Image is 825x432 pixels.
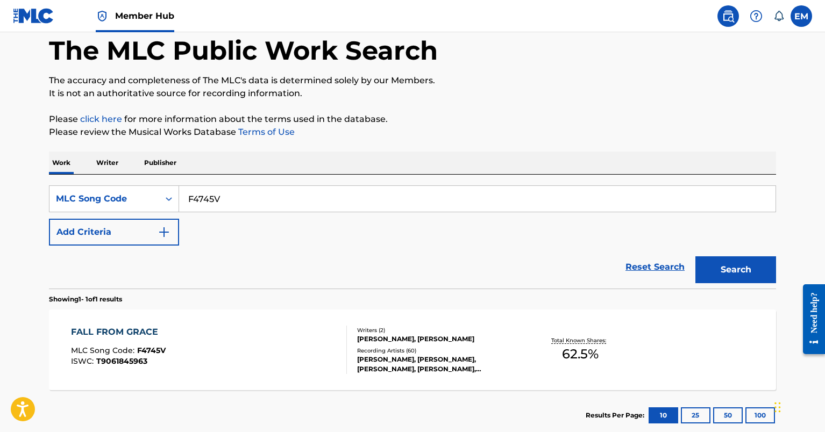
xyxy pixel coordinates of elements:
img: 9d2ae6d4665cec9f34b9.svg [158,226,170,239]
p: Please for more information about the terms used in the database. [49,113,776,126]
button: Add Criteria [49,219,179,246]
span: MLC Song Code : [71,345,137,355]
button: 25 [681,407,710,423]
p: The accuracy and completeness of The MLC's data is determined solely by our Members. [49,74,776,87]
div: MLC Song Code [56,192,153,205]
a: FALL FROM GRACEMLC Song Code:F4745VISWC:T9061845963Writers (2)[PERSON_NAME], [PERSON_NAME]Recordi... [49,309,776,390]
p: Results Per Page: [586,411,647,420]
p: Total Known Shares: [551,336,609,344]
div: Recording Artists ( 60 ) [357,347,520,355]
div: FALL FROM GRACE [71,326,166,339]
span: ISWC : [71,356,96,366]
p: Work [49,152,74,174]
div: [PERSON_NAME], [PERSON_NAME], [PERSON_NAME], [PERSON_NAME], [PERSON_NAME], [PERSON_NAME], [PERSON... [357,355,520,374]
a: Reset Search [620,255,690,279]
button: 50 [713,407,743,423]
h1: The MLC Public Work Search [49,34,438,67]
div: Drag [774,391,781,423]
p: Please review the Musical Works Database [49,126,776,139]
a: Terms of Use [236,127,295,137]
iframe: Chat Widget [771,380,825,432]
div: Writers ( 2 ) [357,326,520,334]
span: T9061845963 [96,356,147,366]
p: Writer [93,152,122,174]
button: Search [695,256,776,283]
img: search [722,10,735,23]
form: Search Form [49,185,776,289]
iframe: Resource Center [795,276,825,363]
button: 100 [745,407,775,423]
p: Publisher [141,152,180,174]
span: 62.5 % [562,344,599,364]
div: User Menu [791,5,812,27]
div: [PERSON_NAME], [PERSON_NAME] [357,334,520,344]
img: help [750,10,763,23]
span: Member Hub [115,10,174,22]
button: 10 [649,407,678,423]
span: F4745V [137,345,166,355]
div: Help [745,5,767,27]
img: MLC Logo [13,8,54,24]
img: Top Rightsholder [96,10,109,23]
a: click here [80,114,122,124]
p: Showing 1 - 1 of 1 results [49,294,122,304]
p: It is not an authoritative source for recording information. [49,87,776,100]
div: Notifications [773,11,784,21]
a: Public Search [717,5,739,27]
